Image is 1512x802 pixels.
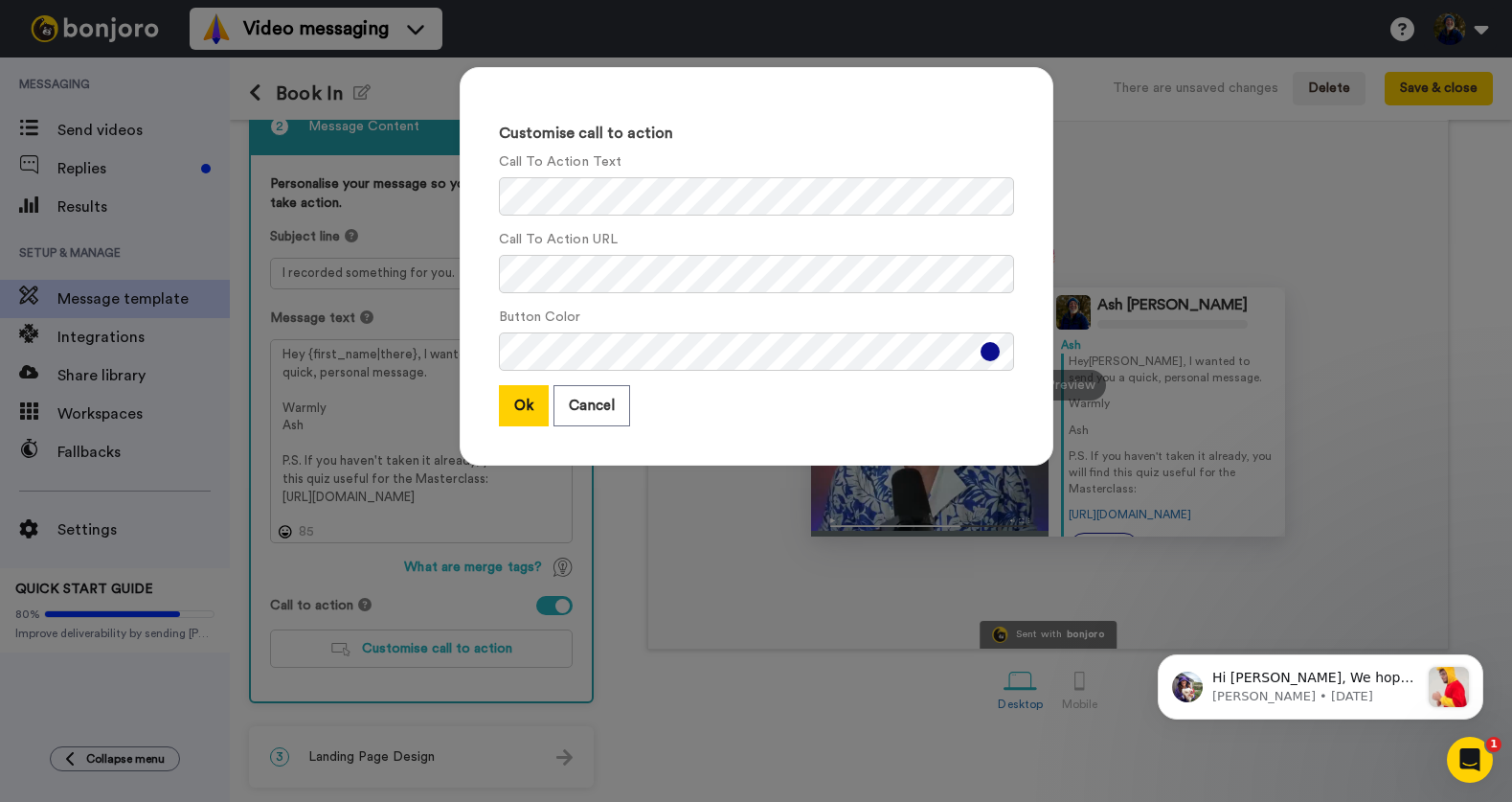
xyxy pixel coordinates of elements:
h3: Customise call to action [499,126,1014,143]
iframe: Intercom notifications message [1129,616,1512,750]
span: Hi [PERSON_NAME], We hope you and your customers have been having a great time with [PERSON_NAME]... [83,54,290,393]
iframe: Intercom live chat [1447,737,1493,783]
span: 1 [1486,737,1501,752]
button: Ok [499,385,549,426]
label: Call To Action URL [499,230,618,250]
label: Button Color [499,308,581,328]
button: Cancel [553,385,630,426]
p: Message from Amy, sent 4d ago [83,72,290,89]
label: Call To Action Text [499,152,622,172]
